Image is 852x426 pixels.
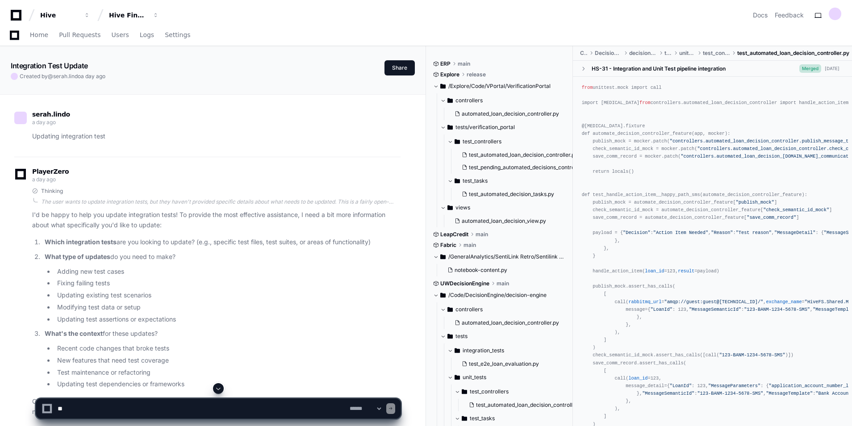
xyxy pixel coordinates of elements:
span: tests [664,50,672,57]
strong: What type of updates [45,253,110,260]
div: The user wants to update integration tests, but they haven't provided specific details about what... [41,198,401,205]
span: "save_comm_record" [747,215,796,220]
span: views [455,204,470,211]
span: a day ago [81,73,105,79]
svg: Directory [455,136,460,147]
button: automated_loan_decision_controller.py [451,317,568,329]
svg: Directory [447,202,453,213]
span: /Explore/Code/VPortal/VerificationPortal [448,83,551,90]
span: test_automated_loan_decision_controller.py [469,151,578,159]
span: test_controllers [703,50,730,57]
span: Settings [165,32,190,38]
button: Hive Financial Systems [105,7,163,23]
span: Pull Requests [59,32,100,38]
span: Created by [20,73,105,80]
span: test_tasks [463,177,488,184]
span: automated_loan_decision_controller.py [462,110,559,117]
span: Code [580,50,588,57]
span: ERP [440,60,451,67]
p: are you looking to update? (e.g., specific test files, test suites, or areas of functionality) [45,237,401,247]
span: Fabric [440,242,456,249]
span: test_e2e_loan_evaluation.py [469,360,539,368]
span: "check_semantic_id_mock" [763,207,829,213]
button: test_pending_automated_decisions_controller.py [458,161,582,174]
p: do you need to make? [45,252,401,262]
button: automated_loan_decision_controller.py [451,108,568,120]
span: /Code/DecisionEngine/decision-engine [448,292,547,299]
span: UWDecisionEngine [440,280,489,287]
span: release [467,71,486,78]
span: loan_id [628,376,647,381]
button: integration_tests [447,343,581,358]
span: test_automated_decision_tasks.py [469,191,554,198]
svg: Directory [455,345,460,356]
button: test_e2e_loan_evaluation.py [458,358,575,370]
li: Modifying test data or setup [54,302,401,313]
strong: Which integration tests [45,238,117,246]
span: Thinking [41,188,63,195]
span: serah.lindo [53,73,81,79]
span: "Decision" [623,230,651,235]
span: main [458,60,470,67]
span: test_automated_loan_decision_controller.py [737,50,849,57]
button: controllers [440,93,573,108]
span: "123-BANM-1234-5678-SMS" [719,352,785,358]
a: Users [112,25,129,46]
p: for these updates? [45,329,401,339]
span: "MessageDetail" [774,230,815,235]
svg: Directory [455,372,460,383]
button: Hive [37,7,94,23]
span: "Action Item Needed" [653,230,708,235]
span: Explore [440,71,459,78]
svg: Directory [447,122,453,133]
button: test_automated_decision_tasks.py [458,188,575,200]
button: Share [384,60,415,75]
li: Recent code changes that broke tests [54,343,401,354]
span: main [464,242,476,249]
div: Hive [40,11,79,20]
li: Updating test assertions or expectations [54,314,401,325]
svg: Directory [447,95,453,106]
span: "MessageSemanticId" [689,307,741,312]
span: "123-BANM-1234-5678-SMS" [744,307,810,312]
button: views [440,200,573,215]
span: automated_loan_decision_view.py [462,217,546,225]
span: loan_id [645,268,664,274]
span: @ [48,73,53,79]
span: /GeneralAnalytics/SentiLink Retro/Sentilink Live Data Analysis.Notebook [448,253,566,260]
li: Test maintenance or refactoring [54,368,401,378]
span: main [476,231,488,238]
span: Merged [799,64,821,73]
a: Logs [140,25,154,46]
li: New features that need test coverage [54,355,401,366]
span: controllers [455,97,483,104]
svg: Directory [440,251,446,262]
span: "Test reason" [736,230,772,235]
svg: Directory [440,290,446,301]
svg: Directory [447,304,453,315]
span: controllers [455,306,483,313]
div: Hive Financial Systems [109,11,147,20]
button: automated_loan_decision_view.py [451,215,568,227]
span: "Reason" [711,230,733,235]
a: Home [30,25,48,46]
button: /Explore/Code/VPortal/VerificationPortal [433,79,566,93]
svg: Directory [455,175,460,186]
li: Fixing failing tests [54,278,401,288]
li: Updating test dependencies or frameworks [54,379,401,389]
span: rabbitmq_url [628,299,661,305]
span: from [639,100,651,105]
div: HS-31 - Integration and Unit Test pipeline integration [592,65,726,72]
button: test_controllers [447,134,581,149]
strong: What's the context [45,330,103,337]
span: from [582,85,593,90]
span: Logs [140,32,154,38]
span: tests/verification_portal [455,124,515,131]
button: test_automated_loan_decision_controller.py [458,149,582,161]
span: automated_loan_decision_controller.py [462,319,559,326]
a: Pull Requests [59,25,100,46]
span: a day ago [32,176,55,183]
span: "amqp://guest:guest@[TECHNICAL_ID]/" [664,299,764,305]
span: LeapCredit [440,231,468,238]
svg: Directory [447,331,453,342]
